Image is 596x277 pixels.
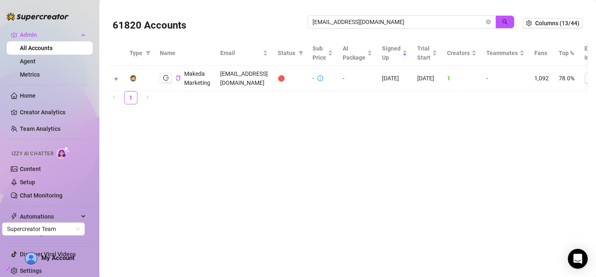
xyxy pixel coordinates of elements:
span: build [4,265,10,271]
button: close-circle [486,19,491,24]
td: - [338,66,377,91]
span: logout [163,75,169,81]
span: Email [220,48,261,58]
span: My Account [41,254,74,262]
input: Search by UID / Name / Email / Creator Username [312,17,484,26]
th: Top % [554,41,579,66]
span: copy [175,75,181,81]
span: Sub Price [312,44,326,62]
a: All Accounts [20,45,53,51]
button: left [108,91,121,104]
a: Metrics [20,71,40,78]
span: - [486,75,488,82]
span: search [502,19,508,25]
button: logout [160,73,172,83]
span: Status [278,48,295,58]
span: 🔴 [278,75,285,82]
li: Previous Page [108,91,121,104]
a: Content [20,166,41,172]
td: [EMAIL_ADDRESS][DOMAIN_NAME] [215,66,273,91]
th: Fans [529,41,554,66]
span: Supercreator Team [7,223,80,235]
span: Creators [447,48,470,58]
th: Email [215,41,273,66]
a: 1 [125,92,137,104]
span: filter [297,47,305,59]
img: logo-BBDzfeDw.svg [7,12,69,21]
span: Makeda Marketing [184,70,210,86]
th: Creators [442,41,481,66]
span: filter [144,47,152,59]
span: Teammates [486,48,518,58]
a: Settings [20,267,42,274]
div: 🧔 [130,74,137,83]
th: Sub Price [308,41,338,66]
a: Creator Analytics [20,106,86,119]
th: Name [155,41,215,66]
a: Team Analytics [20,125,60,132]
button: right [141,91,154,104]
a: Home [20,92,36,99]
a: Setup [20,179,35,185]
span: 1,092 [534,75,549,82]
button: Copy Account UID [175,75,181,81]
th: Teammates [481,41,529,66]
span: Type [130,48,142,58]
h3: 61820 Accounts [113,19,186,32]
span: crown [11,31,17,38]
button: Expand row [113,75,120,82]
span: Columns (13/44) [535,20,579,26]
span: Automations [20,210,79,223]
button: Columns (13/44) [523,18,583,28]
span: 78.0% [559,75,574,82]
img: AD_cMMTxCeTpmN1d5MnKJ1j-_uXZCpTKapSSqNGg4PyXtR_tCW7gZXTNmFz2tpVv9LSyNV7ff1CaS4f4q0HLYKULQOwoM5GQR... [25,253,37,264]
th: Trial Start [412,41,442,66]
span: Signed Up [382,44,401,62]
th: Signed Up [377,41,412,66]
li: Next Page [141,91,154,104]
li: 1 [124,91,137,104]
th: AI Package [338,41,377,66]
a: Agent [20,58,36,65]
span: info-circle [317,75,323,81]
a: Discover Viral Videos [20,251,76,258]
div: - [312,74,314,83]
span: filter [298,51,303,55]
span: Admin [20,28,79,41]
div: Open Intercom Messenger [568,249,588,269]
span: setting [526,20,532,26]
td: [DATE] [412,66,442,91]
img: AI Chatter [57,147,70,159]
span: right [145,95,150,100]
span: left [112,95,117,100]
span: 1 [447,75,450,82]
span: Trial Start [417,44,430,62]
span: Izzy AI Chatter [12,150,53,158]
a: Chat Monitoring [20,192,62,199]
td: [DATE] [377,66,412,91]
span: thunderbolt [11,213,17,220]
span: filter [146,51,151,55]
span: AI Package [343,44,365,62]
